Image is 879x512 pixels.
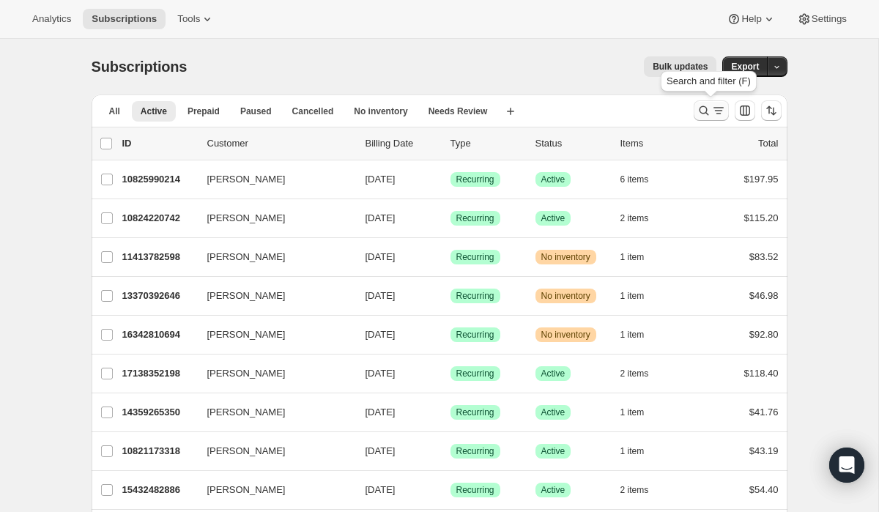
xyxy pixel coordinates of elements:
[122,327,196,342] p: 16342810694
[366,368,396,379] span: [DATE]
[199,207,345,230] button: [PERSON_NAME]
[122,169,779,190] div: 10825990214[PERSON_NAME][DATE]SuccessRecurringSuccessActive6 items$197.95
[168,9,223,29] button: Tools
[456,251,494,263] span: Recurring
[207,250,286,264] span: [PERSON_NAME]
[199,401,345,424] button: [PERSON_NAME]
[620,441,661,461] button: 1 item
[653,61,708,73] span: Bulk updates
[749,290,779,301] span: $46.98
[23,9,80,29] button: Analytics
[749,329,779,340] span: $92.80
[122,366,196,381] p: 17138352198
[199,245,345,269] button: [PERSON_NAME]
[749,484,779,495] span: $54.40
[761,100,782,121] button: Sort the results
[207,483,286,497] span: [PERSON_NAME]
[122,172,196,187] p: 10825990214
[122,402,779,423] div: 14359265350[PERSON_NAME][DATE]SuccessRecurringSuccessActive1 item$41.76
[731,61,759,73] span: Export
[620,290,645,302] span: 1 item
[122,441,779,461] div: 10821173318[PERSON_NAME][DATE]SuccessRecurringSuccessActive1 item$43.19
[541,174,565,185] span: Active
[722,56,768,77] button: Export
[456,174,494,185] span: Recurring
[207,172,286,187] span: [PERSON_NAME]
[366,212,396,223] span: [DATE]
[541,290,590,302] span: No inventory
[758,136,778,151] p: Total
[744,174,779,185] span: $197.95
[749,251,779,262] span: $83.52
[456,407,494,418] span: Recurring
[694,100,729,121] button: Search and filter results
[620,251,645,263] span: 1 item
[109,105,120,117] span: All
[450,136,524,151] div: Type
[620,484,649,496] span: 2 items
[620,324,661,345] button: 1 item
[718,9,785,29] button: Help
[499,101,522,122] button: Create new view
[32,13,71,25] span: Analytics
[366,329,396,340] span: [DATE]
[620,363,665,384] button: 2 items
[207,327,286,342] span: [PERSON_NAME]
[207,289,286,303] span: [PERSON_NAME]
[122,247,779,267] div: 11413782598[PERSON_NAME][DATE]SuccessRecurringWarningNo inventory1 item$83.52
[199,439,345,463] button: [PERSON_NAME]
[749,407,779,418] span: $41.76
[735,100,755,121] button: Customize table column order and visibility
[366,174,396,185] span: [DATE]
[788,9,856,29] button: Settings
[541,368,565,379] span: Active
[620,329,645,341] span: 1 item
[620,407,645,418] span: 1 item
[122,136,779,151] div: IDCustomerBilling DateTypeStatusItemsTotal
[366,407,396,418] span: [DATE]
[620,445,645,457] span: 1 item
[292,105,334,117] span: Cancelled
[620,480,665,500] button: 2 items
[749,445,779,456] span: $43.19
[541,407,565,418] span: Active
[741,13,761,25] span: Help
[620,247,661,267] button: 1 item
[199,323,345,346] button: [PERSON_NAME]
[456,329,494,341] span: Recurring
[122,211,196,226] p: 10824220742
[429,105,488,117] span: Needs Review
[456,290,494,302] span: Recurring
[199,478,345,502] button: [PERSON_NAME]
[207,211,286,226] span: [PERSON_NAME]
[456,445,494,457] span: Recurring
[188,105,220,117] span: Prepaid
[122,324,779,345] div: 16342810694[PERSON_NAME][DATE]SuccessRecurringWarningNo inventory1 item$92.80
[644,56,716,77] button: Bulk updates
[199,168,345,191] button: [PERSON_NAME]
[122,405,196,420] p: 14359265350
[122,286,779,306] div: 13370392646[PERSON_NAME][DATE]SuccessRecurringWarningNo inventory1 item$46.98
[207,136,354,151] p: Customer
[541,329,590,341] span: No inventory
[620,402,661,423] button: 1 item
[207,366,286,381] span: [PERSON_NAME]
[541,212,565,224] span: Active
[812,13,847,25] span: Settings
[122,136,196,151] p: ID
[366,290,396,301] span: [DATE]
[620,174,649,185] span: 6 items
[92,13,157,25] span: Subscriptions
[122,480,779,500] div: 15432482886[PERSON_NAME][DATE]SuccessRecurringSuccessActive2 items$54.40
[620,208,665,229] button: 2 items
[92,59,188,75] span: Subscriptions
[122,483,196,497] p: 15432482886
[620,169,665,190] button: 6 items
[122,208,779,229] div: 10824220742[PERSON_NAME][DATE]SuccessRecurringSuccessActive2 items$115.20
[207,405,286,420] span: [PERSON_NAME]
[620,368,649,379] span: 2 items
[122,289,196,303] p: 13370392646
[541,251,590,263] span: No inventory
[744,212,779,223] span: $115.20
[620,212,649,224] span: 2 items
